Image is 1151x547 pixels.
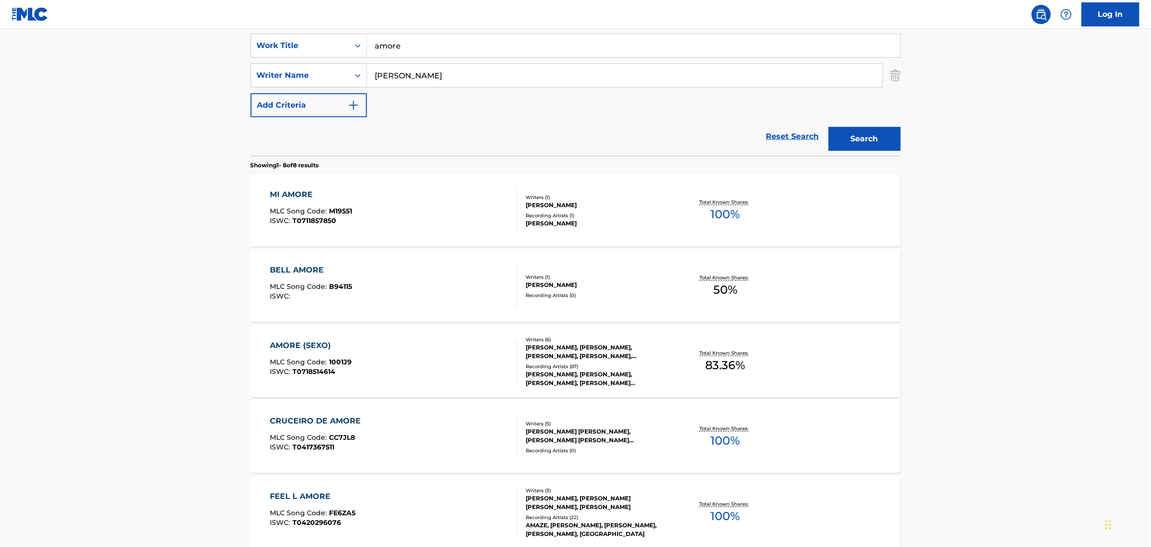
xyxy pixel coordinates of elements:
[270,518,292,527] span: ISWC :
[12,7,49,21] img: MLC Logo
[251,325,901,398] a: AMORE (SEXO)MLC Song Code:1001J9ISWC:T0718514614Writers (6)[PERSON_NAME], [PERSON_NAME], [PERSON_...
[761,126,824,147] a: Reset Search
[526,494,671,511] div: [PERSON_NAME], [PERSON_NAME] [PERSON_NAME], [PERSON_NAME]
[526,194,671,201] div: Writers ( 1 )
[526,447,671,454] div: Recording Artists ( 0 )
[270,264,352,276] div: BELL AMORE
[526,212,671,219] div: Recording Artists ( 1 )
[713,281,737,298] span: 50 %
[270,358,329,366] span: MLC Song Code :
[700,500,751,508] p: Total Known Shares:
[706,357,746,374] span: 83.36 %
[700,199,751,206] p: Total Known Shares:
[251,250,901,322] a: BELL AMOREMLC Song Code:B94115ISWC:Writers (1)[PERSON_NAME]Recording Artists (0)Total Known Share...
[526,281,671,289] div: [PERSON_NAME]
[526,363,671,370] div: Recording Artists ( 87 )
[329,509,355,517] span: FE6ZA5
[251,34,901,156] form: Search Form
[257,70,343,81] div: Writer Name
[270,189,352,200] div: MI AMORE
[526,219,671,228] div: [PERSON_NAME]
[292,518,341,527] span: T0420296076
[270,415,366,427] div: CRUCEIRO DE AMORE
[700,425,751,432] p: Total Known Shares:
[348,99,359,111] img: 9d2ae6d4665cec9f34b9.svg
[270,509,329,517] span: MLC Song Code :
[890,63,901,87] img: Delete Criterion
[1103,501,1151,547] iframe: Chat Widget
[1106,510,1112,539] div: Drag
[251,401,901,473] a: CRUCEIRO DE AMOREMLC Song Code:CC7JL8ISWC:T0417367511Writers (5)[PERSON_NAME] [PERSON_NAME], [PER...
[526,273,671,281] div: Writers ( 1 )
[270,443,292,451] span: ISWC :
[526,487,671,494] div: Writers ( 3 )
[257,40,343,51] div: Work Title
[1061,9,1072,20] img: help
[251,161,319,170] p: Showing 1 - 8 of 8 results
[711,432,740,449] span: 100 %
[251,174,901,247] a: MI AMOREMLC Song Code:M19551ISWC:T0711857850Writers (1)[PERSON_NAME]Recording Artists (1)[PERSON_...
[526,343,671,361] div: [PERSON_NAME], [PERSON_NAME], [PERSON_NAME], [PERSON_NAME], [PERSON_NAME], [PERSON_NAME]
[270,433,329,442] span: MLC Song Code :
[526,521,671,538] div: AMAZE, [PERSON_NAME], [PERSON_NAME], [PERSON_NAME], [GEOGRAPHIC_DATA]
[526,292,671,299] div: Recording Artists ( 0 )
[526,427,671,445] div: [PERSON_NAME] [PERSON_NAME], [PERSON_NAME] [PERSON_NAME] [PERSON_NAME] [PERSON_NAME] [PERSON_NAME...
[526,370,671,387] div: [PERSON_NAME], [PERSON_NAME], [PERSON_NAME], [PERSON_NAME] [PERSON_NAME], [PERSON_NAME]|[PERSON_N...
[251,93,367,117] button: Add Criteria
[1082,2,1139,26] a: Log In
[329,358,352,366] span: 1001J9
[526,201,671,210] div: [PERSON_NAME]
[700,274,751,281] p: Total Known Shares:
[292,216,336,225] span: T0711857850
[526,336,671,343] div: Writers ( 6 )
[1057,5,1076,24] div: Help
[270,367,292,376] span: ISWC :
[700,349,751,357] p: Total Known Shares:
[270,340,352,351] div: AMORE (SEXO)
[1032,5,1051,24] a: Public Search
[329,282,352,291] span: B94115
[270,207,329,215] span: MLC Song Code :
[526,514,671,521] div: Recording Artists ( 22 )
[270,292,292,300] span: ISWC :
[292,367,335,376] span: T0718514614
[1036,9,1047,20] img: search
[270,282,329,291] span: MLC Song Code :
[711,508,740,525] span: 100 %
[329,207,352,215] span: M19551
[526,420,671,427] div: Writers ( 5 )
[292,443,334,451] span: T0417367511
[829,127,901,151] button: Search
[711,206,740,223] span: 100 %
[270,216,292,225] span: ISWC :
[329,433,355,442] span: CC7JL8
[270,491,355,502] div: FEEL L AMORE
